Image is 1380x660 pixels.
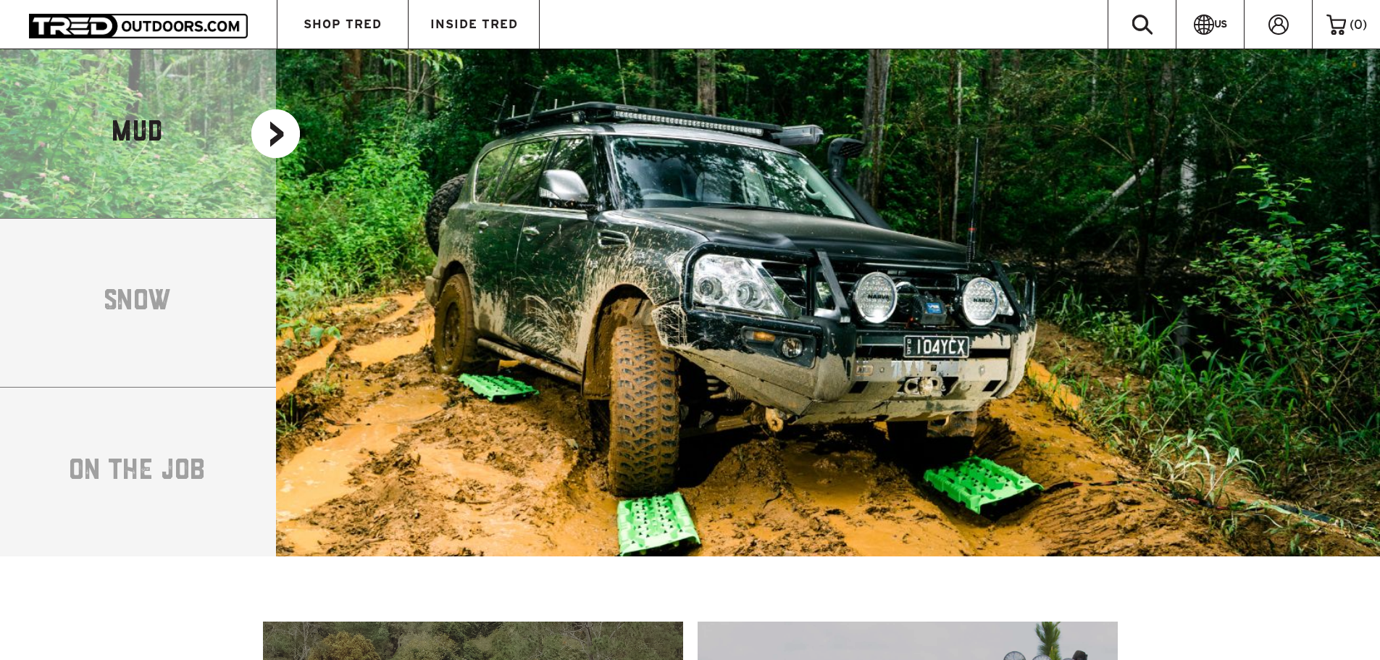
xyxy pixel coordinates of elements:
[29,14,248,38] img: TRED Outdoors America
[304,18,382,30] span: SHOP TRED
[1354,17,1363,31] span: 0
[1350,18,1367,31] span: ( )
[1326,14,1346,35] img: cart-icon
[430,18,518,30] span: INSIDE TRED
